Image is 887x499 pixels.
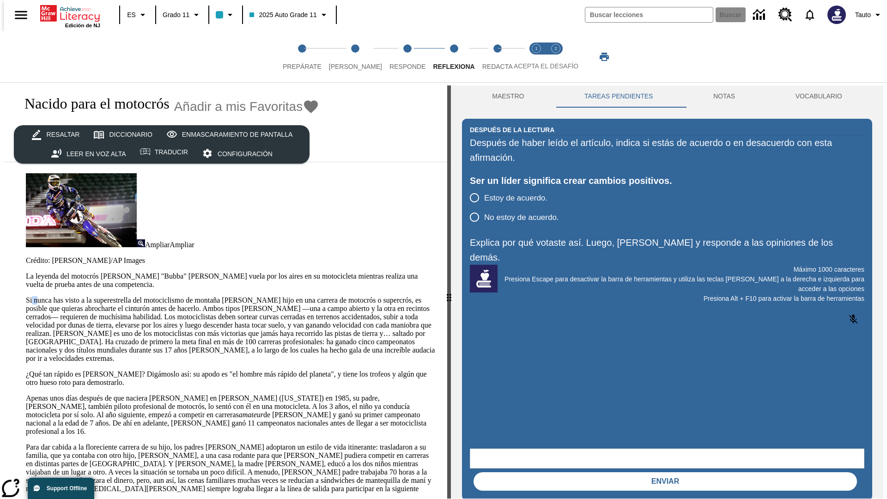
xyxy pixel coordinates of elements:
div: poll [470,188,566,227]
a: Centro de recursos, Se abrirá en una pestaña nueva. [773,2,798,27]
p: Explica por qué votaste así. Luego, [PERSON_NAME] y responde a las opiniones de los demás. [470,235,864,265]
span: Tauto [855,10,871,20]
button: Traducir [133,144,195,160]
button: Clase: 2025 Auto Grade 11, Selecciona una clase [246,6,333,23]
div: Resaltar [47,129,80,140]
div: Diccionario [109,129,152,140]
button: Acepta el desafío contesta step 2 of 2 [542,31,569,82]
div: split button [14,125,310,164]
span: Redacta [482,63,513,70]
span: Support Offline [47,485,87,492]
div: Leer en voz alta [67,148,126,160]
div: Portada [40,3,100,28]
span: Responde [389,63,426,70]
p: ¿Qué tan rápido es [PERSON_NAME]? Digámoslo así: su apodo es "el hombre más rápido del planeta", ... [26,370,436,387]
button: Maestro [462,85,554,108]
span: [PERSON_NAME] [329,63,382,70]
button: Escoja un nuevo avatar [822,3,851,27]
span: Estoy de acuerdo. [484,192,547,204]
button: Resaltar [24,125,87,145]
div: Pulsa la tecla de intro o la barra espaciadora y luego presiona las flechas de derecha e izquierd... [447,85,451,499]
a: Centro de información [747,2,773,28]
input: Buscar campo [585,7,713,22]
p: Después de haber leído el artículo, indica si estás de acuerdo o en desacuerdo con esta afirmación. [470,135,864,165]
button: VOCABULARIO [765,85,872,108]
button: El color de la clase es azul claro. Cambiar el color de la clase. [212,6,239,23]
div: activity [451,85,883,499]
button: Abrir el menú lateral [7,1,35,29]
button: Leer en voz alta [44,144,133,164]
div: Instructional Panel Tabs [462,85,872,108]
button: Haga clic para activar la función de reconocimiento de voz [842,308,864,330]
button: Reflexiona step 4 of 5 [425,31,482,82]
span: Edición de NJ [65,23,100,28]
p: Presiona Alt + F10 para activar la barra de herramientas [470,294,864,304]
span: Ampliar [145,241,170,249]
img: translateIcon.svg [140,148,150,156]
p: Si nunca has visto a la superestrella del motociclismo de montaña [PERSON_NAME] hijo en una carre... [26,296,436,363]
span: Ampliar [170,241,194,249]
a: Notificaciones [798,3,822,27]
p: Crédito: [PERSON_NAME]/AP Images [26,256,436,265]
img: Avatar [827,6,846,24]
span: Añadir a mis Favoritas [174,99,303,114]
span: No estoy de acuerdo. [484,212,559,224]
button: Enmascaramiento de pantalla [159,125,300,145]
span: ES [127,10,136,20]
span: Prepárate [283,63,322,70]
button: Añadir a mis Favoritas - Nacido para el motocrós [174,98,320,115]
h2: Después de la lectura [470,125,554,135]
p: Apenas unos días después de que naciera [PERSON_NAME] en [PERSON_NAME] ([US_STATE]) en 1985, su p... [26,394,436,436]
span: 2025 Auto Grade 11 [249,10,316,20]
button: Acepta el desafío lee step 1 of 2 [523,31,550,82]
div: Ser un líder significa crear cambios positivos. [470,173,864,188]
em: amateur [239,411,263,419]
button: Configuración [195,144,279,164]
button: Lenguaje: ES, Selecciona un idioma [123,6,152,23]
button: Prepárate step 1 of 5 [275,31,329,82]
div: Configuración [218,148,273,160]
text: 1 [535,46,537,51]
button: Support Offline [28,478,94,499]
button: Lee step 2 of 5 [322,31,389,82]
button: NOTAS [683,85,765,108]
button: Redacta step 5 of 5 [475,31,520,82]
img: Ampliar [137,239,145,247]
button: Grado: Grado 11, Elige un grado [159,6,206,23]
div: Traducir [155,146,188,158]
body: Explica por qué votaste así. Máximo 1000 caracteres Presiona Alt + F10 para activar la barra de h... [4,7,135,16]
div: reading [4,85,447,494]
button: Responde step 3 of 5 [382,31,433,82]
p: La leyenda del motocrós [PERSON_NAME] "Bubba" [PERSON_NAME] vuela por los aires en su motocicleta... [26,272,436,289]
button: Perfil/Configuración [851,6,887,23]
button: Imprimir [589,49,619,65]
button: TAREAS PENDIENTES [554,85,683,108]
div: Enmascaramiento de pantalla [182,129,293,140]
p: Máximo 1000 caracteres [470,265,864,274]
span: Grado 11 [163,10,189,20]
span: Reflexiona [433,63,474,70]
img: El corredor de motocrós James Stewart vuela por los aires en su motocicleta de montaña. [26,173,137,247]
button: Enviar [474,472,857,491]
text: 2 [554,46,557,51]
h1: Nacido para el motocrós [15,95,170,112]
p: Presiona Escape para desactivar la barra de herramientas y utiliza las teclas [PERSON_NAME] a la ... [470,274,864,294]
span: ACEPTA EL DESAFÍO [514,62,578,70]
button: Diccionario [86,125,159,145]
